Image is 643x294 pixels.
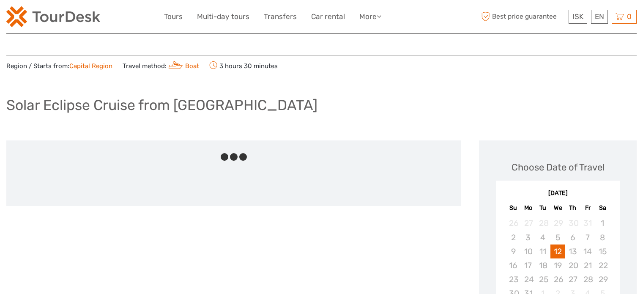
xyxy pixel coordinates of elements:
[506,202,520,214] div: Su
[595,216,610,230] div: Not available Saturday, August 1st, 2026
[521,216,536,230] div: Not available Monday, July 27th, 2026
[580,231,595,245] div: Not available Friday, August 7th, 2026
[197,11,249,23] a: Multi-day tours
[521,272,536,286] div: Not available Monday, August 24th, 2026
[565,216,580,230] div: Not available Thursday, July 30th, 2026
[521,202,536,214] div: Mo
[264,11,297,23] a: Transfers
[580,245,595,258] div: Not available Friday, August 14th, 2026
[506,245,520,258] div: Not available Sunday, August 9th, 2026
[550,245,565,258] div: Choose Wednesday, August 12th, 2026
[591,10,608,24] div: EN
[580,216,595,230] div: Not available Friday, July 31st, 2026
[580,202,595,214] div: Fr
[506,231,520,245] div: Not available Sunday, August 2nd, 2026
[506,258,520,272] div: Not available Sunday, August 16th, 2026
[69,62,112,70] a: Capital Region
[550,258,565,272] div: Not available Wednesday, August 19th, 2026
[550,216,565,230] div: Not available Wednesday, July 29th, 2026
[572,12,583,21] span: ISK
[626,12,633,21] span: 0
[595,258,610,272] div: Not available Saturday, August 22nd, 2026
[595,272,610,286] div: Not available Saturday, August 29th, 2026
[550,231,565,245] div: Not available Wednesday, August 5th, 2026
[595,231,610,245] div: Not available Saturday, August 8th, 2026
[167,62,199,70] a: Boat
[580,258,595,272] div: Not available Friday, August 21st, 2026
[311,11,345,23] a: Car rental
[479,10,566,24] span: Best price guarantee
[595,202,610,214] div: Sa
[536,272,550,286] div: Not available Tuesday, August 25th, 2026
[536,231,550,245] div: Not available Tuesday, August 4th, 2026
[536,258,550,272] div: Not available Tuesday, August 18th, 2026
[496,189,620,198] div: [DATE]
[565,258,580,272] div: Not available Thursday, August 20th, 2026
[6,96,317,114] h1: Solar Eclipse Cruise from [GEOGRAPHIC_DATA]
[565,245,580,258] div: Not available Thursday, August 13th, 2026
[580,272,595,286] div: Not available Friday, August 28th, 2026
[536,202,550,214] div: Tu
[359,11,381,23] a: More
[123,60,199,71] span: Travel method:
[512,161,605,174] div: Choose Date of Travel
[521,231,536,245] div: Not available Monday, August 3rd, 2026
[6,6,100,27] img: 120-15d4194f-c635-41b9-a512-a3cb382bfb57_logo_small.png
[6,62,112,71] span: Region / Starts from:
[536,216,550,230] div: Not available Tuesday, July 28th, 2026
[506,272,520,286] div: Not available Sunday, August 23rd, 2026
[521,245,536,258] div: Not available Monday, August 10th, 2026
[209,60,278,71] span: 3 hours 30 minutes
[565,202,580,214] div: Th
[595,245,610,258] div: Not available Saturday, August 15th, 2026
[521,258,536,272] div: Not available Monday, August 17th, 2026
[506,216,520,230] div: Not available Sunday, July 26th, 2026
[550,202,565,214] div: We
[550,272,565,286] div: Not available Wednesday, August 26th, 2026
[164,11,183,23] a: Tours
[565,231,580,245] div: Not available Thursday, August 6th, 2026
[565,272,580,286] div: Not available Thursday, August 27th, 2026
[536,245,550,258] div: Not available Tuesday, August 11th, 2026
